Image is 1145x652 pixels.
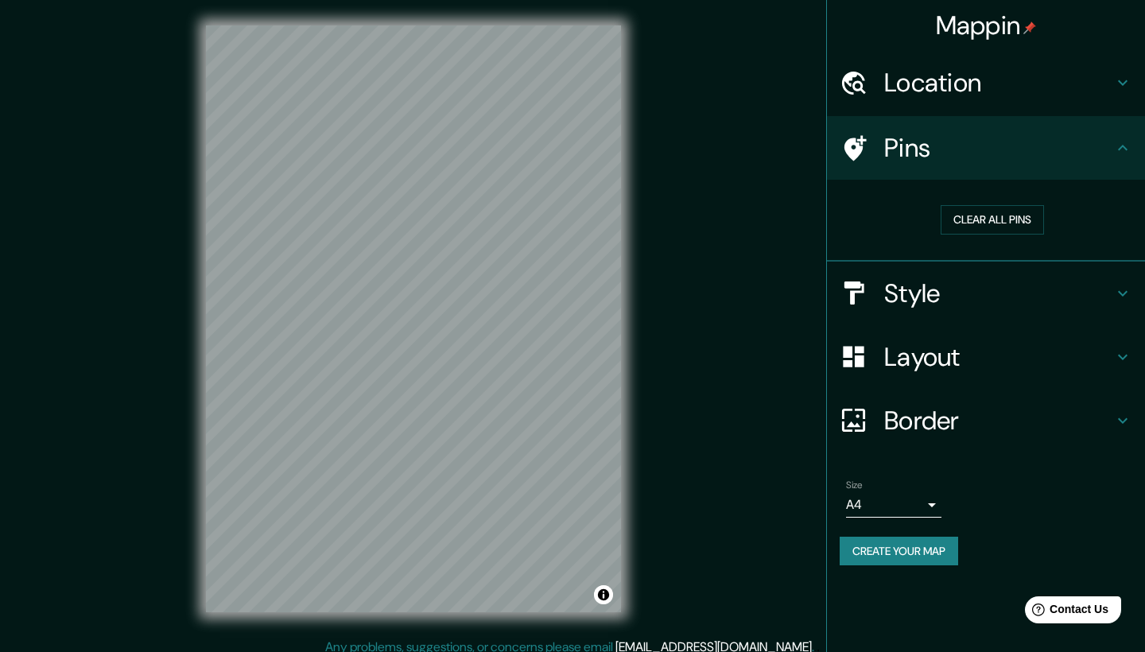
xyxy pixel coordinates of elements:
[941,205,1044,235] button: Clear all pins
[827,116,1145,180] div: Pins
[206,25,621,612] canvas: Map
[884,132,1113,164] h4: Pins
[840,537,958,566] button: Create your map
[827,51,1145,114] div: Location
[594,585,613,604] button: Toggle attribution
[1023,21,1036,34] img: pin-icon.png
[884,341,1113,373] h4: Layout
[846,478,863,491] label: Size
[884,67,1113,99] h4: Location
[1003,590,1128,635] iframe: Help widget launcher
[884,405,1113,437] h4: Border
[827,325,1145,389] div: Layout
[827,389,1145,452] div: Border
[846,492,941,518] div: A4
[936,10,1037,41] h4: Mappin
[884,277,1113,309] h4: Style
[827,262,1145,325] div: Style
